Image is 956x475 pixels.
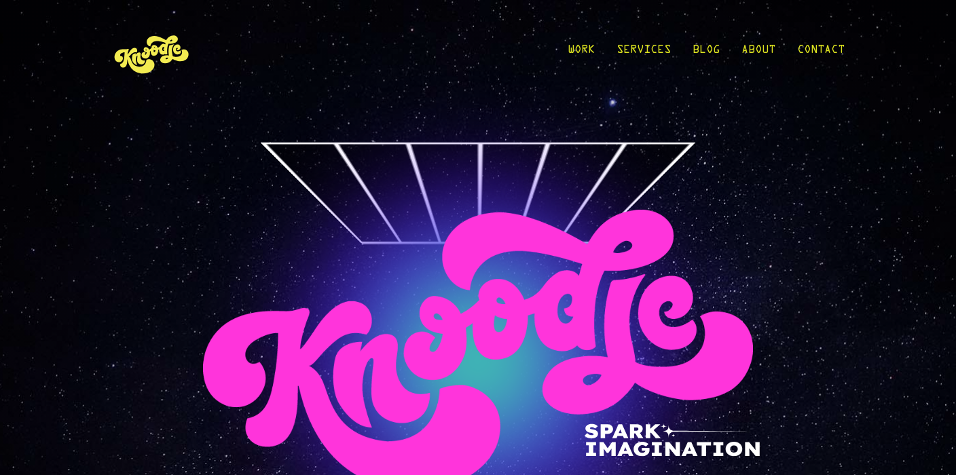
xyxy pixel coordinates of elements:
[741,22,775,85] a: About
[693,22,720,85] a: Blog
[797,22,845,85] a: Contact
[568,22,595,85] a: Work
[111,22,193,85] img: KnoLogo(yellow)
[617,22,671,85] a: Services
